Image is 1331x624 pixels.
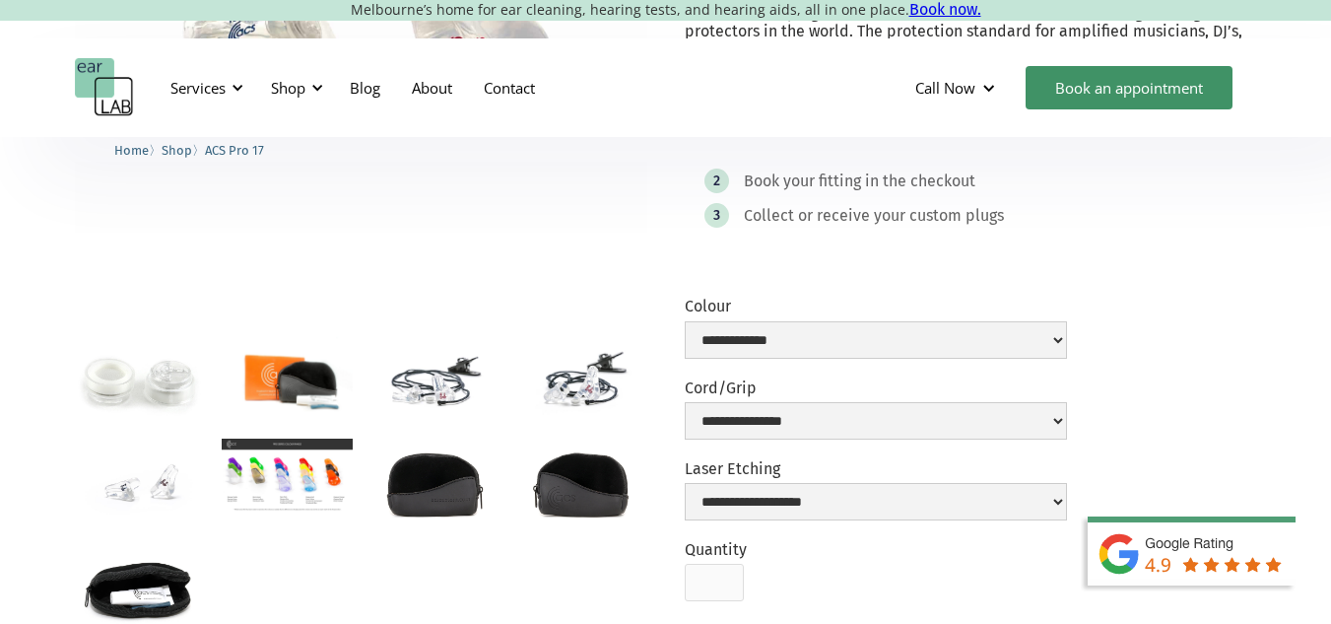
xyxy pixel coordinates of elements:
a: open lightbox [515,439,646,525]
span: ACS Pro 17 [205,143,264,158]
a: open lightbox [222,439,353,513]
label: Quantity [685,540,747,559]
span: Home [114,143,149,158]
a: open lightbox [75,336,206,423]
a: ACS Pro 17 [205,140,264,159]
a: Home [114,140,149,159]
div: Shop [271,78,305,98]
span: Shop [162,143,192,158]
label: Laser Etching [685,459,1067,478]
div: Call Now [899,58,1016,117]
a: open lightbox [368,439,499,525]
a: Book an appointment [1026,66,1232,109]
p: The Pro 17 ear plugs are the most versatile and natural sounding hearing protectors in the world.... [685,3,1257,60]
div: Call Now [915,78,975,98]
div: Book your fitting in the checkout [744,172,975,191]
a: Shop [162,140,192,159]
div: Shop [259,58,329,117]
a: About [396,59,468,116]
li: 〉 [114,140,162,161]
div: Services [170,78,226,98]
a: open lightbox [75,439,206,525]
li: 〉 [162,140,205,161]
div: 2 [713,173,720,188]
div: Services [159,58,249,117]
label: Cord/Grip [685,379,1067,397]
a: open lightbox [515,336,646,423]
a: home [75,58,134,117]
a: Blog [334,59,396,116]
div: 3 [713,208,720,223]
label: Colour [685,297,1067,315]
a: Contact [468,59,551,116]
div: Collect or receive your custom plugs [744,206,1004,226]
a: open lightbox [222,336,353,424]
a: open lightbox [368,336,499,423]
